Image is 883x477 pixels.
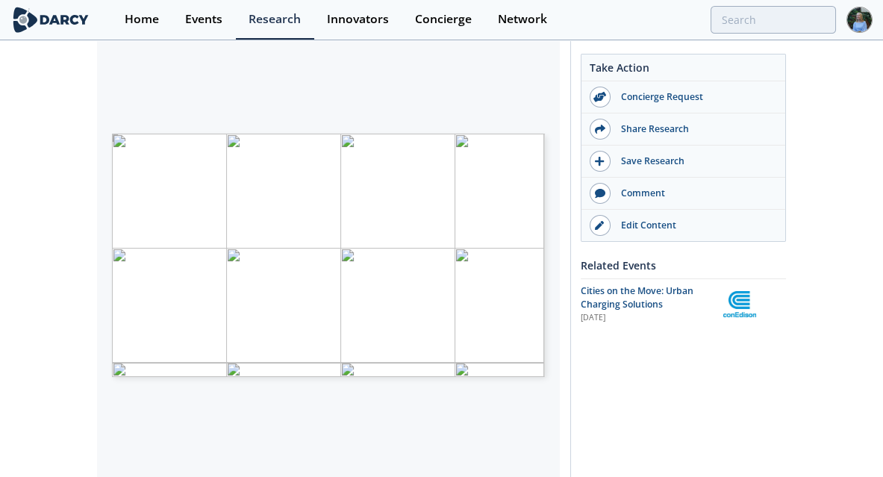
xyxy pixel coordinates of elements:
[611,219,778,232] div: Edit Content
[846,7,873,33] img: Profile
[185,13,222,25] div: Events
[125,13,159,25] div: Home
[581,60,785,81] div: Take Action
[581,252,786,278] div: Related Events
[581,284,693,311] span: Cities on the Move: Urban Charging Solutions
[581,210,785,241] a: Edit Content
[611,122,778,136] div: Share Research
[415,13,472,25] div: Concierge
[249,13,301,25] div: Research
[581,284,786,324] a: Cities on the Move: Urban Charging Solutions [DATE] Con Edison
[498,13,547,25] div: Network
[711,6,836,34] input: Advanced Search
[10,7,91,33] img: logo-wide.svg
[723,291,756,317] img: Con Edison
[611,155,778,168] div: Save Research
[611,90,778,104] div: Concierge Request
[327,13,389,25] div: Innovators
[581,312,713,324] div: [DATE]
[611,187,778,200] div: Comment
